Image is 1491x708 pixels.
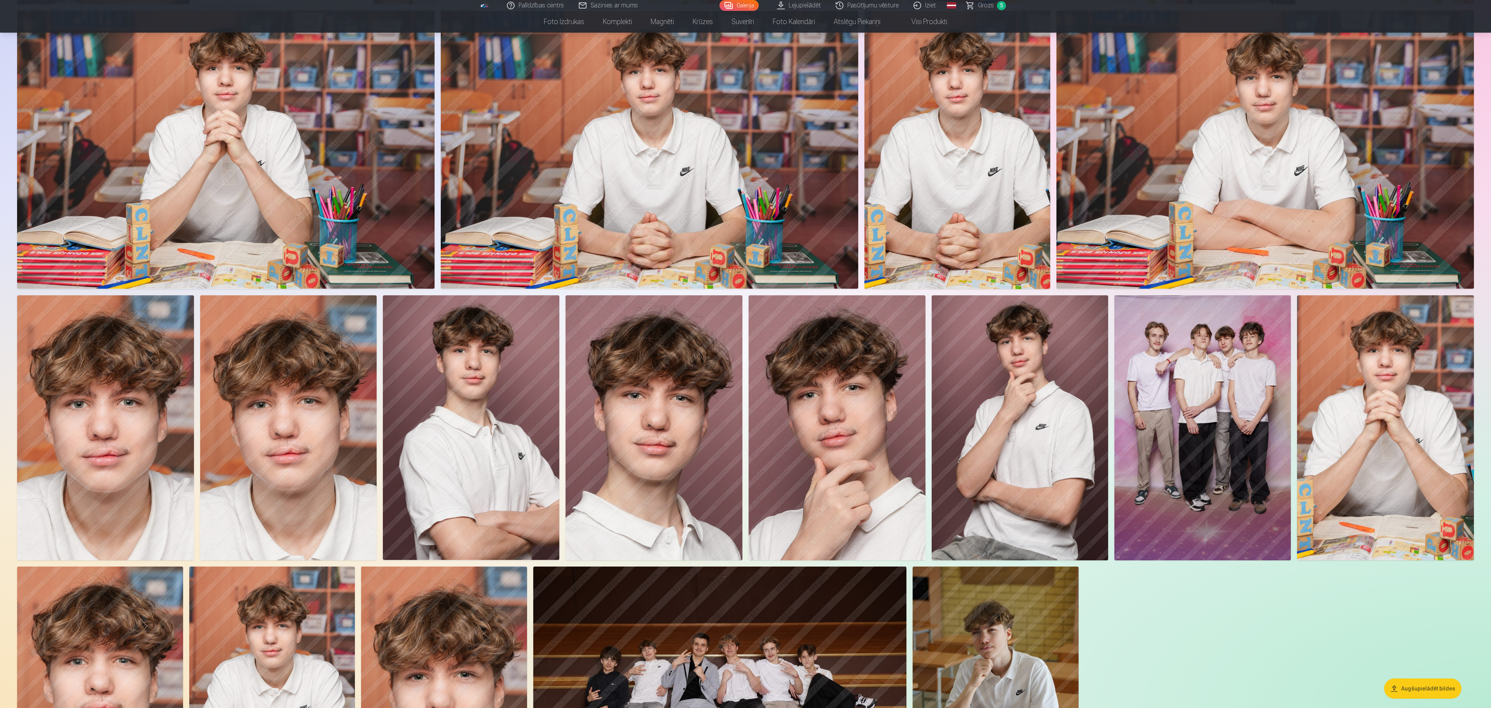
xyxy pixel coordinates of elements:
a: Atslēgu piekariņi [824,11,890,33]
a: Visi produkti [890,11,957,33]
span: 5 [997,1,1006,10]
a: Foto izdrukas [534,11,594,33]
button: Augšupielādēt bildes [1384,678,1461,699]
a: Komplekti [594,11,641,33]
a: Foto kalendāri [763,11,824,33]
span: Grozs [978,1,994,10]
a: Magnēti [641,11,683,33]
a: Suvenīri [722,11,763,33]
a: Krūzes [683,11,722,33]
img: /fa1 [480,3,489,8]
